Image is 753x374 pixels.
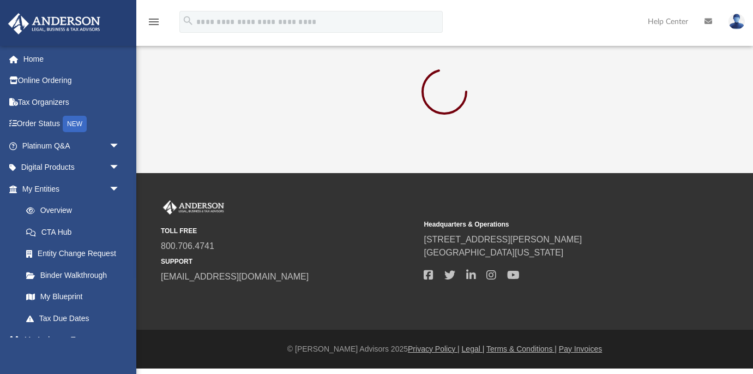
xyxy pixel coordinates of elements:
[161,257,416,266] small: SUPPORT
[15,243,136,265] a: Entity Change Request
[161,241,214,251] a: 800.706.4741
[8,157,136,179] a: Digital Productsarrow_drop_down
[182,15,194,27] i: search
[161,200,226,215] img: Anderson Advisors Platinum Portal
[559,345,602,353] a: Pay Invoices
[462,345,485,353] a: Legal |
[109,178,131,200] span: arrow_drop_down
[136,343,753,355] div: © [PERSON_NAME] Advisors 2025
[486,345,557,353] a: Terms & Conditions |
[161,226,416,236] small: TOLL FREE
[147,21,160,28] a: menu
[15,264,136,286] a: Binder Walkthrough
[8,329,131,351] a: My Anderson Teamarrow_drop_down
[8,48,136,70] a: Home
[147,15,160,28] i: menu
[15,200,136,222] a: Overview
[424,235,582,244] a: [STREET_ADDRESS][PERSON_NAME]
[8,178,136,200] a: My Entitiesarrow_drop_down
[15,286,131,308] a: My Blueprint
[63,116,87,132] div: NEW
[8,113,136,135] a: Order StatusNEW
[8,70,136,92] a: Online Ordering
[109,135,131,157] span: arrow_drop_down
[15,307,136,329] a: Tax Due Dates
[424,219,679,229] small: Headquarters & Operations
[728,14,745,29] img: User Pic
[8,135,136,157] a: Platinum Q&Aarrow_drop_down
[8,91,136,113] a: Tax Organizers
[5,13,104,34] img: Anderson Advisors Platinum Portal
[424,248,563,257] a: [GEOGRAPHIC_DATA][US_STATE]
[109,157,131,179] span: arrow_drop_down
[408,345,460,353] a: Privacy Policy |
[161,272,309,281] a: [EMAIL_ADDRESS][DOMAIN_NAME]
[15,221,136,243] a: CTA Hub
[109,329,131,352] span: arrow_drop_down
